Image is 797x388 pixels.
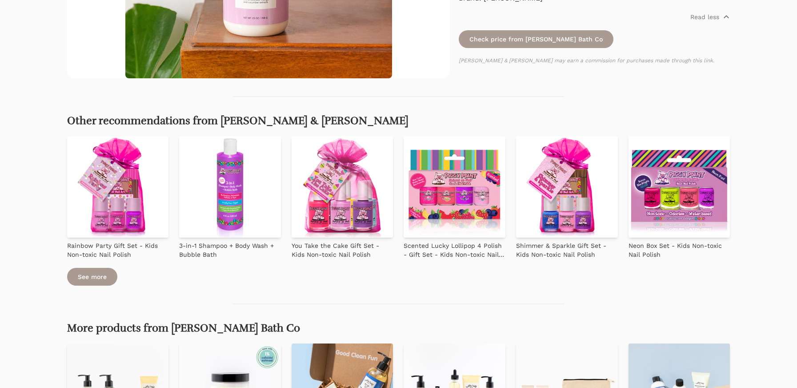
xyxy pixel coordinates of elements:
[629,241,730,259] p: Neon Box Set - Kids Non-toxic Nail Polish
[67,136,169,238] img: Rainbow Party Gift Set - Kids Non-toxic Nail Polish
[459,57,730,64] p: [PERSON_NAME] & [PERSON_NAME] may earn a commission for purchases made through this link.
[516,241,618,259] p: Shimmer & Sparkle Gift Set - Kids Non-toxic Nail Polish
[404,238,505,259] a: Scented Lucky Lollipop 4 Polish - Gift Set - Kids Non-toxic Nail Polish
[67,322,730,335] h2: More products from [PERSON_NAME] Bath Co
[690,12,719,21] p: Read less
[67,268,117,286] a: See more
[404,241,505,259] p: Scented Lucky Lollipop 4 Polish - Gift Set - Kids Non-toxic Nail Polish
[67,238,169,259] a: Rainbow Party Gift Set - Kids Non-toxic Nail Polish
[67,115,730,127] h2: Other recommendations from [PERSON_NAME] & [PERSON_NAME]
[690,12,730,21] button: Read less
[67,241,169,259] p: Rainbow Party Gift Set - Kids Non-toxic Nail Polish
[516,136,618,238] img: Shimmer & Sparkle Gift Set - Kids Non-toxic Nail Polish
[459,30,613,48] a: Check price from [PERSON_NAME] Bath Co
[179,136,281,238] img: 3-in-1 Shampoo + Body Wash + Bubble Bath
[629,238,730,259] a: Neon Box Set - Kids Non-toxic Nail Polish
[292,241,393,259] p: You Take the Cake Gift Set - Kids Non-toxic Nail Polish
[179,238,281,259] a: 3-in-1 Shampoo + Body Wash + Bubble Bath
[516,238,618,259] a: Shimmer & Sparkle Gift Set - Kids Non-toxic Nail Polish
[629,136,730,238] img: Neon Box Set - Kids Non-toxic Nail Polish
[292,136,393,238] img: You Take the Cake Gift Set - Kids Non-toxic Nail Polish
[292,238,393,259] a: You Take the Cake Gift Set - Kids Non-toxic Nail Polish
[404,136,505,238] img: Scented Lucky Lollipop 4 Polish - Gift Set - Kids Non-toxic Nail Polish
[179,241,281,259] p: 3-in-1 Shampoo + Body Wash + Bubble Bath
